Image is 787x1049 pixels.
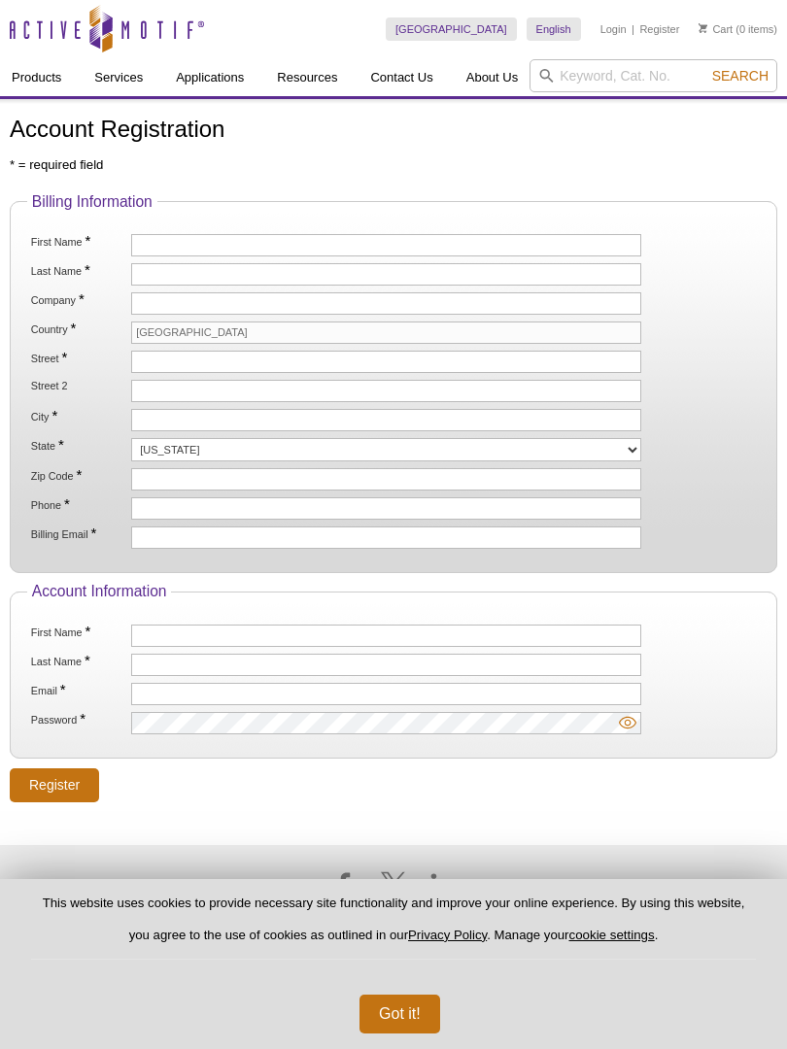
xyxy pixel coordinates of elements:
a: Cart [699,22,733,36]
a: Register [639,22,679,36]
label: First Name [29,625,128,639]
label: Last Name [29,263,128,278]
span: Search [712,68,769,84]
label: Phone [29,497,128,512]
label: Password [29,712,128,727]
a: Privacy Policy [408,928,487,942]
label: State [29,438,128,453]
button: Search [706,67,774,85]
a: Login [600,22,627,36]
a: Services [83,59,154,96]
a: Resources [265,59,349,96]
a: About Us [455,59,530,96]
button: cookie settings [568,928,654,942]
a: Applications [164,59,256,96]
label: Email [29,683,128,697]
img: Your Cart [699,23,707,33]
label: First Name [29,234,128,249]
legend: Account Information [27,583,172,600]
label: Street [29,351,128,365]
label: Last Name [29,654,128,668]
h1: Account Registration [10,117,777,145]
button: Got it! [359,995,440,1033]
li: (0 items) [699,17,777,41]
label: Street 2 [29,380,128,392]
p: * = required field [10,156,777,174]
label: Billing Email [29,526,128,541]
a: Contact Us [359,59,444,96]
img: password-eye.svg [619,714,636,731]
p: This website uses cookies to provide necessary site functionality and improve your online experie... [31,895,756,960]
li: | [632,17,634,41]
input: Register [10,768,99,802]
a: English [527,17,581,41]
input: Keyword, Cat. No. [530,59,777,92]
label: City [29,409,128,423]
label: Country [29,321,128,336]
label: Zip Code [29,468,128,483]
a: [GEOGRAPHIC_DATA] [386,17,517,41]
label: Company [29,292,128,307]
legend: Billing Information [27,193,157,211]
